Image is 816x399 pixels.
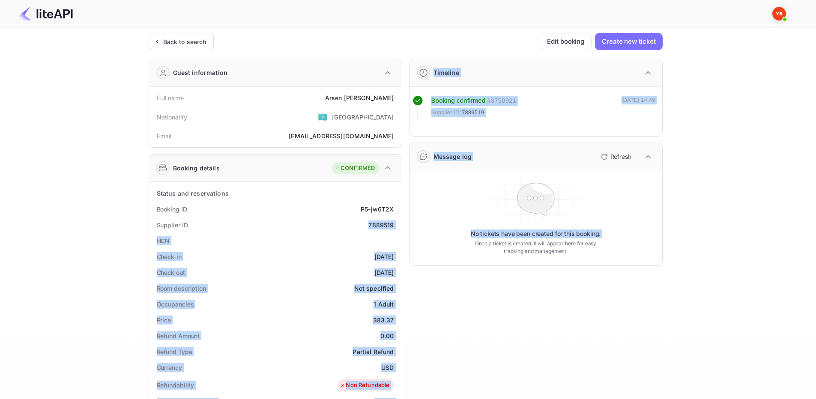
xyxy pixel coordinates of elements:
div: P5-jw6T2X [361,205,394,214]
div: Check-in [157,252,182,261]
div: Price [157,316,171,325]
div: HCN [157,236,170,245]
div: Nationality [157,113,188,122]
div: Refund Type [157,347,192,356]
div: Full name [157,93,184,102]
div: Back to search [163,37,206,46]
div: USD [381,363,394,372]
div: [EMAIL_ADDRESS][DOMAIN_NAME] [289,131,394,140]
div: Booking confirmed [431,96,486,106]
div: 0.00 [380,331,394,340]
div: # 3750921 [487,96,516,106]
span: United States [318,109,328,125]
div: Timeline [433,68,459,77]
div: Occupancies [157,300,194,309]
img: Yandex Support [772,7,786,21]
p: Refresh [610,152,631,161]
div: Status and reservations [157,189,229,198]
div: Message log [433,152,472,161]
div: 1 Adult [374,300,394,309]
div: Currency [157,363,182,372]
div: [DATE] [374,252,394,261]
div: [GEOGRAPHIC_DATA] [332,113,394,122]
div: Non Refundable [340,381,389,390]
div: Room description [157,284,206,293]
div: Email [157,131,172,140]
div: Supplier ID [157,220,188,229]
div: Partial Refund [353,347,394,356]
button: Edit booking [540,33,592,50]
div: Booking ID [157,205,187,214]
span: Supplier ID: [431,108,461,117]
button: Refresh [596,150,635,164]
div: [DATE] 14:49 [622,96,655,121]
div: Check out [157,268,185,277]
div: Refund Amount [157,331,200,340]
div: CONFIRMED [334,164,375,173]
div: [DATE] [374,268,394,277]
div: 7889519 [368,220,394,229]
div: Guest information [173,68,228,77]
div: Not specified [354,284,394,293]
button: Create new ticket [595,33,662,50]
p: No tickets have been created for this booking. [471,229,601,238]
p: Once a ticket is created, it will appear here for easy tracking and management. [468,240,604,255]
div: 383.37 [373,316,394,325]
span: 7889519 [462,108,484,117]
img: LiteAPI Logo [19,7,73,21]
div: Refundability [157,381,194,390]
div: Booking details [173,164,220,173]
div: Arsen [PERSON_NAME] [325,93,394,102]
